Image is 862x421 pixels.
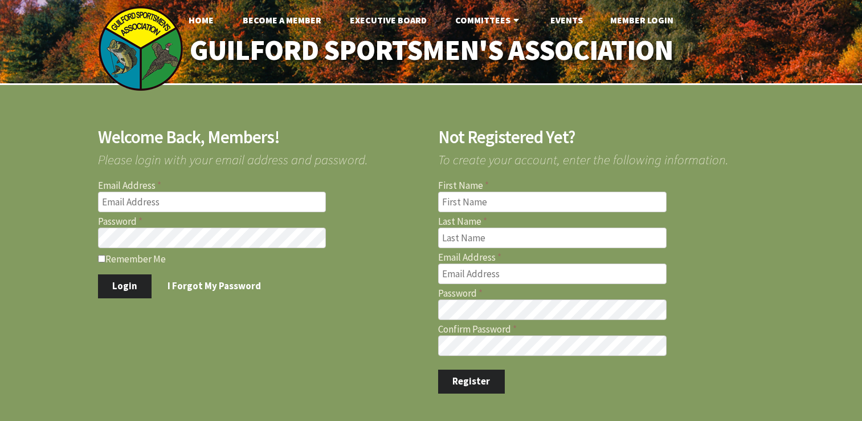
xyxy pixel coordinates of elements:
a: Executive Board [341,9,436,31]
a: Member Login [601,9,683,31]
label: First Name [438,181,765,191]
input: First Name [438,192,667,212]
label: Remember Me [98,253,424,264]
label: Password [98,217,424,226]
a: Guilford Sportsmen's Association [165,26,697,75]
label: Password [438,289,765,298]
a: I Forgot My Password [153,274,276,298]
h2: Welcome Back, Members! [98,128,424,146]
label: Email Address [438,253,765,262]
input: Last Name [438,228,667,248]
label: Last Name [438,217,765,226]
button: Login [98,274,152,298]
input: Remember Me [98,255,105,262]
label: Email Address [98,181,424,191]
input: Email Address [98,192,326,212]
a: Events [541,9,592,31]
a: Committees [446,9,531,31]
span: Please login with your email address and password. [98,146,424,166]
input: Email Address [438,264,667,284]
label: Confirm Password [438,325,765,334]
span: To create your account, enter the following information. [438,146,765,166]
a: Become A Member [234,9,330,31]
img: logo_sm.png [98,6,183,91]
button: Register [438,370,505,394]
h2: Not Registered Yet? [438,128,765,146]
a: Home [179,9,223,31]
